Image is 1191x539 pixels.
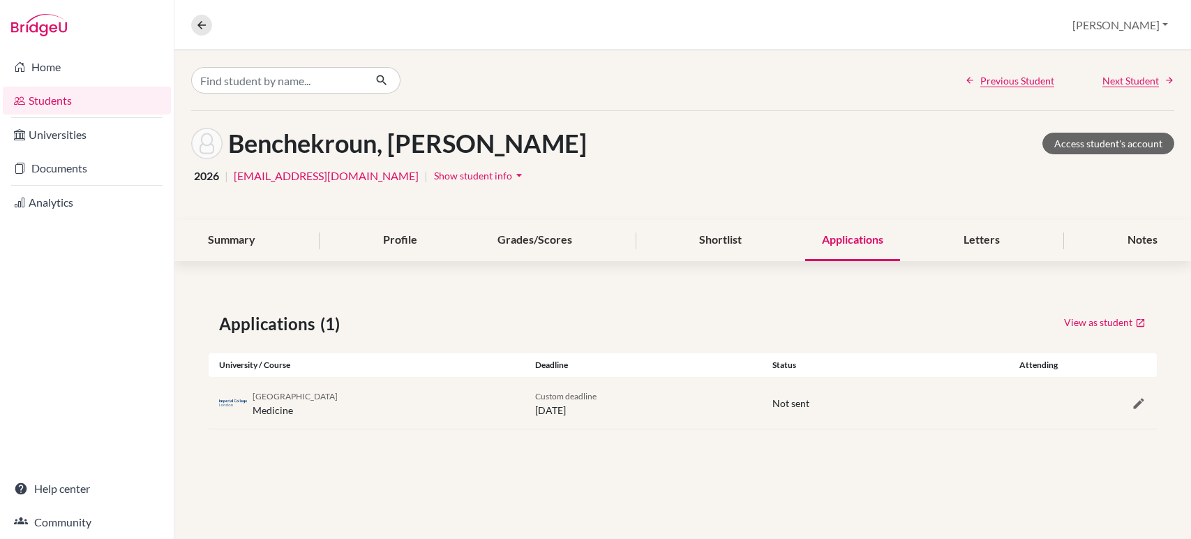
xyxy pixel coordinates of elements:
[762,359,999,371] div: Status
[525,388,762,418] div: [DATE]
[3,508,171,536] a: Community
[3,121,171,149] a: Universities
[512,168,526,182] i: arrow_drop_down
[1102,73,1174,88] a: Next Student
[191,128,223,159] img: Anas Benchekroun's avatar
[525,359,762,371] div: Deadline
[253,388,338,418] div: Medicine
[234,168,419,184] a: [EMAIL_ADDRESS][DOMAIN_NAME]
[3,87,171,115] a: Students
[225,168,228,184] span: |
[682,220,758,261] div: Shortlist
[194,168,219,184] span: 2026
[999,359,1078,371] div: Attending
[433,165,527,186] button: Show student infoarrow_drop_down
[1102,73,1159,88] span: Next Student
[1063,311,1146,333] a: View as student
[11,14,67,36] img: Bridge-U
[228,128,587,158] h1: Benchekroun, [PERSON_NAME]
[424,168,428,184] span: |
[434,170,512,182] span: Show student info
[1042,133,1174,154] a: Access student's account
[980,73,1054,88] span: Previous Student
[366,220,434,261] div: Profile
[1111,220,1174,261] div: Notes
[3,154,171,182] a: Documents
[772,397,809,409] span: Not sent
[481,220,589,261] div: Grades/Scores
[965,73,1054,88] a: Previous Student
[219,398,247,408] img: gb_i50_39g5eeto.png
[191,220,272,261] div: Summary
[3,189,171,216] a: Analytics
[535,391,597,401] span: Custom deadline
[805,220,900,261] div: Applications
[3,53,171,81] a: Home
[947,220,1017,261] div: Letters
[253,391,338,401] span: [GEOGRAPHIC_DATA]
[320,311,345,337] span: (1)
[209,359,525,371] div: University / Course
[191,67,364,94] input: Find student by name...
[219,311,320,337] span: Applications
[1066,12,1174,38] button: [PERSON_NAME]
[3,475,171,503] a: Help center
